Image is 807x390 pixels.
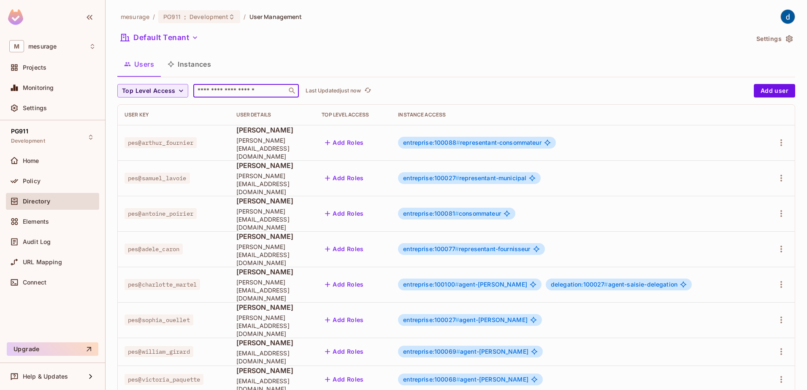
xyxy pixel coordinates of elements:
[23,105,47,111] span: Settings
[403,210,501,217] span: consommateur
[236,267,309,276] span: [PERSON_NAME]
[455,210,459,217] span: #
[125,137,197,148] span: pes@arthur_fournier
[236,125,309,135] span: [PERSON_NAME]
[455,316,459,323] span: #
[236,136,309,160] span: [PERSON_NAME][EMAIL_ADDRESS][DOMAIN_NAME]
[153,13,155,21] li: /
[236,111,309,118] div: User Details
[403,281,527,288] span: agent-[PERSON_NAME]
[23,218,49,225] span: Elements
[455,281,459,288] span: #
[23,84,54,91] span: Monitoring
[23,64,46,71] span: Projects
[322,136,367,149] button: Add Roles
[117,54,161,75] button: Users
[456,139,460,146] span: #
[551,281,677,288] span: agent-saisie-delegation
[117,31,202,44] button: Default Tenant
[361,86,373,96] span: Click to refresh data
[403,139,541,146] span: representant-consommateur
[236,303,309,312] span: [PERSON_NAME]
[28,43,57,50] span: Workspace: mesurage
[322,278,367,291] button: Add Roles
[125,208,197,219] span: pes@antoine_poirier
[753,32,795,46] button: Settings
[604,281,608,288] span: #
[23,279,46,286] span: Connect
[403,281,459,288] span: entreprise:100100
[11,138,45,144] span: Development
[236,196,309,206] span: [PERSON_NAME]
[398,111,755,118] div: Instance Access
[125,111,223,118] div: User Key
[363,86,373,96] button: refresh
[236,314,309,338] span: [PERSON_NAME][EMAIL_ADDRESS][DOMAIN_NAME]
[117,84,188,97] button: Top Level Access
[23,259,62,265] span: URL Mapping
[403,317,528,323] span: agent-[PERSON_NAME]
[23,373,68,380] span: Help & Updates
[403,246,530,252] span: representant-fournisseur
[322,373,367,386] button: Add Roles
[403,175,526,181] span: representant-municipal
[322,242,367,256] button: Add Roles
[184,14,187,20] span: :
[161,54,218,75] button: Instances
[236,172,309,196] span: [PERSON_NAME][EMAIL_ADDRESS][DOMAIN_NAME]
[403,139,460,146] span: entreprise:100088
[8,9,23,25] img: SReyMgAAAABJRU5ErkJggg==
[403,348,460,355] span: entreprise:100069
[236,338,309,347] span: [PERSON_NAME]
[23,178,41,184] span: Policy
[236,243,309,267] span: [PERSON_NAME][EMAIL_ADDRESS][DOMAIN_NAME]
[306,87,361,94] p: Last Updated just now
[236,232,309,241] span: [PERSON_NAME]
[125,279,200,290] span: pes@charlotte_martel
[190,13,228,21] span: Development
[125,314,193,325] span: pes@sophia_ouellet
[403,348,528,355] span: agent-[PERSON_NAME]
[23,198,50,205] span: Directory
[403,210,459,217] span: entreprise:100081
[403,376,460,383] span: entreprise:100068
[322,207,367,220] button: Add Roles
[125,346,193,357] span: pes@william_girard
[23,238,51,245] span: Audit Log
[236,278,309,302] span: [PERSON_NAME][EMAIL_ADDRESS][DOMAIN_NAME]
[322,111,385,118] div: Top Level Access
[236,366,309,375] span: [PERSON_NAME]
[244,13,246,21] li: /
[456,348,460,355] span: #
[9,40,24,52] span: M
[322,313,367,327] button: Add Roles
[125,173,190,184] span: pes@samuel_lavoie
[322,171,367,185] button: Add Roles
[403,376,528,383] span: agent-[PERSON_NAME]
[551,281,608,288] span: delegation:100027
[455,245,459,252] span: #
[125,244,183,255] span: pes@adele_caron
[322,345,367,358] button: Add Roles
[456,376,460,383] span: #
[23,157,39,164] span: Home
[403,174,459,181] span: entreprise:100027
[236,207,309,231] span: [PERSON_NAME][EMAIL_ADDRESS][DOMAIN_NAME]
[125,374,203,385] span: pes@victoria_paquette
[455,174,459,181] span: #
[403,316,459,323] span: entreprise:100027
[754,84,795,97] button: Add user
[236,349,309,365] span: [EMAIL_ADDRESS][DOMAIN_NAME]
[7,342,98,356] button: Upgrade
[249,13,302,21] span: User Management
[11,128,28,135] span: PG911
[236,161,309,170] span: [PERSON_NAME]
[403,245,459,252] span: entreprise:100077
[121,13,149,21] span: the active workspace
[781,10,795,24] img: dev 911gcl
[122,86,175,96] span: Top Level Access
[163,13,181,21] span: PG911
[364,87,371,95] span: refresh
